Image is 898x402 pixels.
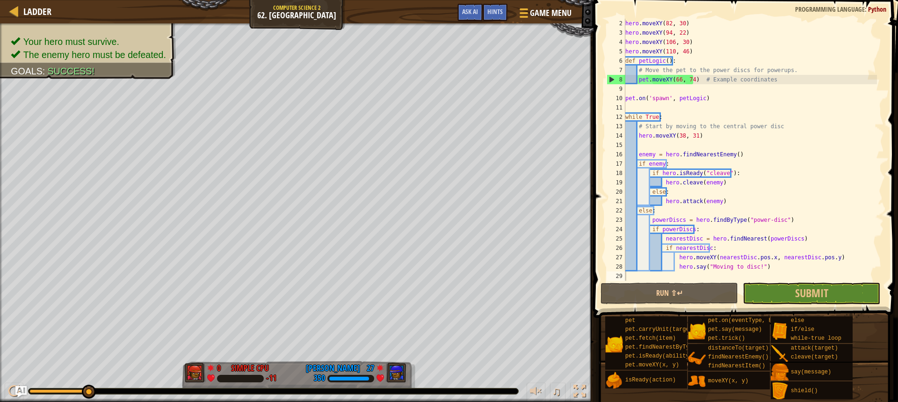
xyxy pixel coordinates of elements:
img: portrait.png [771,364,789,381]
span: else [791,317,804,324]
span: Hints [487,7,503,16]
span: say(message) [791,369,831,375]
span: findNearestItem() [708,363,765,369]
div: 9 [607,84,625,94]
div: 25 [607,234,625,243]
span: Your hero must survive. [23,37,119,47]
button: Ask AI [457,4,483,21]
button: Toggle fullscreen [570,383,589,402]
li: Your hero must survive. [11,35,166,48]
span: while-true loop [791,335,841,342]
span: Programming language [795,5,865,14]
span: Python [868,5,886,14]
div: 26 [607,243,625,253]
img: portrait.png [771,382,789,400]
div: 22 [607,206,625,215]
span: pet [625,317,636,324]
span: : [43,66,48,76]
button: Submit [743,283,880,304]
span: if/else [791,326,814,333]
img: portrait.png [688,322,706,340]
div: 29 [607,271,625,281]
div: 18 [607,168,625,178]
span: findNearestEnemy() [708,354,769,360]
div: 10 [607,94,625,103]
img: portrait.png [771,322,789,340]
div: 27 [365,362,374,371]
div: 3 [607,28,625,37]
div: Simple CPU [231,362,269,374]
div: 8 [607,75,625,84]
span: The enemy hero must be defeated. [23,50,166,60]
span: pet.isReady(ability) [625,353,693,359]
a: Ladder [19,5,51,18]
div: 11 [607,103,625,112]
li: The enemy hero must be defeated. [11,48,166,61]
button: Ask AI [15,386,27,397]
div: 13 [607,122,625,131]
span: pet.on(eventType, handler) [708,317,796,324]
span: pet.findNearestByType(type) [625,344,716,351]
span: ♫ [552,384,561,398]
div: 27 [607,253,625,262]
span: pet.trick() [708,335,745,342]
span: pet.say(message) [708,326,762,333]
span: pet.moveXY(x, y) [625,362,679,368]
div: 5 [607,47,625,56]
span: Goals [11,66,43,76]
span: Ask AI [462,7,478,16]
div: 7 [607,66,625,75]
div: 350 [314,374,325,383]
div: 23 [607,215,625,225]
div: 6 [607,56,625,66]
div: 12 [607,112,625,122]
button: Run ⇧↵ [601,283,738,304]
img: portrait.png [771,345,789,363]
div: 21 [607,197,625,206]
span: cleave(target) [791,354,838,360]
span: pet.fetch(item) [625,335,676,342]
div: 2 [607,19,625,28]
div: 4 [607,37,625,47]
span: shield() [791,387,818,394]
span: Ladder [23,5,51,18]
span: Success! [48,66,94,76]
img: thang_avatar_frame.png [385,363,406,382]
div: 16 [607,150,625,159]
span: Game Menu [530,7,572,19]
span: isReady(action) [625,377,676,383]
button: ♫ [550,383,566,402]
div: [PERSON_NAME] [306,362,360,374]
div: 17 [607,159,625,168]
div: 28 [607,262,625,271]
button: Ctrl + P: Play [5,383,23,402]
img: thang_avatar_frame.png [185,363,205,382]
span: Submit [795,285,828,300]
div: 14 [607,131,625,140]
div: 24 [607,225,625,234]
span: attack(target) [791,345,838,351]
img: portrait.png [605,335,623,353]
span: pet.carryUnit(target, x, y) [625,326,716,333]
div: -11 [266,374,276,383]
img: portrait.png [688,373,706,390]
span: distanceTo(target) [708,345,769,351]
img: portrait.png [688,350,706,367]
div: 0 [217,362,226,371]
div: 20 [607,187,625,197]
button: Game Menu [512,4,577,26]
div: 19 [607,178,625,187]
span: : [865,5,868,14]
img: portrait.png [605,372,623,389]
div: 15 [607,140,625,150]
span: moveXY(x, y) [708,378,748,384]
button: Adjust volume [527,383,545,402]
